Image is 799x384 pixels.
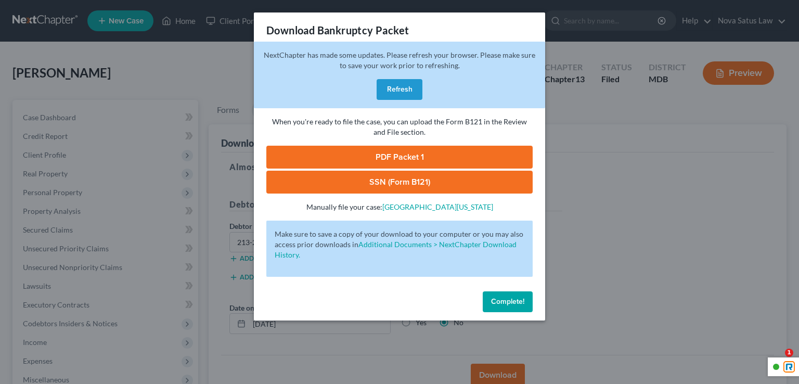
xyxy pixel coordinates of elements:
[377,79,422,100] button: Refresh
[266,202,533,212] p: Manually file your case:
[264,50,535,70] span: NextChapter has made some updates. Please refresh your browser. Please make sure to save your wor...
[266,171,533,194] a: SSN (Form B121)
[266,117,533,137] p: When you're ready to file the case, you can upload the Form B121 in the Review and File section.
[491,297,524,306] span: Complete!
[275,240,517,259] a: Additional Documents > NextChapter Download History.
[382,202,493,211] a: [GEOGRAPHIC_DATA][US_STATE]
[266,23,409,37] h3: Download Bankruptcy Packet
[785,349,793,357] span: 1
[275,229,524,260] p: Make sure to save a copy of your download to your computer or you may also access prior downloads in
[266,146,533,169] a: PDF Packet 1
[483,291,533,312] button: Complete!
[764,349,789,374] iframe: Intercom live chat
